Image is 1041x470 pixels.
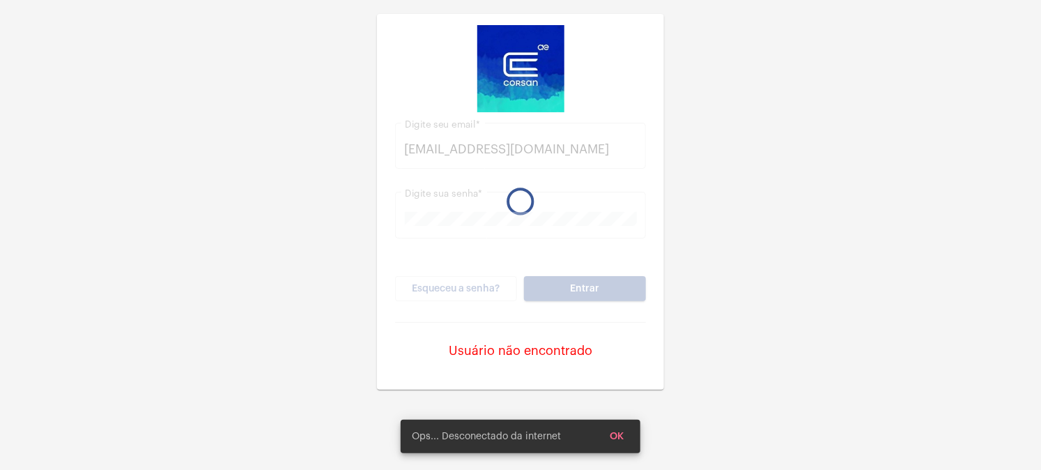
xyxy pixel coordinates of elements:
span: Entrar [571,284,600,294]
span: OK [610,432,624,441]
span: Esqueceu a senha? [412,284,500,294]
button: Entrar [524,276,646,301]
img: d4669ae0-8c07-2337-4f67-34b0df7f5ae4.jpeg [477,25,564,112]
button: OK [599,424,635,449]
div: Usuário não encontrado [395,344,646,358]
button: Esqueceu a senha? [395,276,517,301]
input: Digite seu email [405,142,637,156]
span: Ops... Desconectado da internet [412,430,561,444]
